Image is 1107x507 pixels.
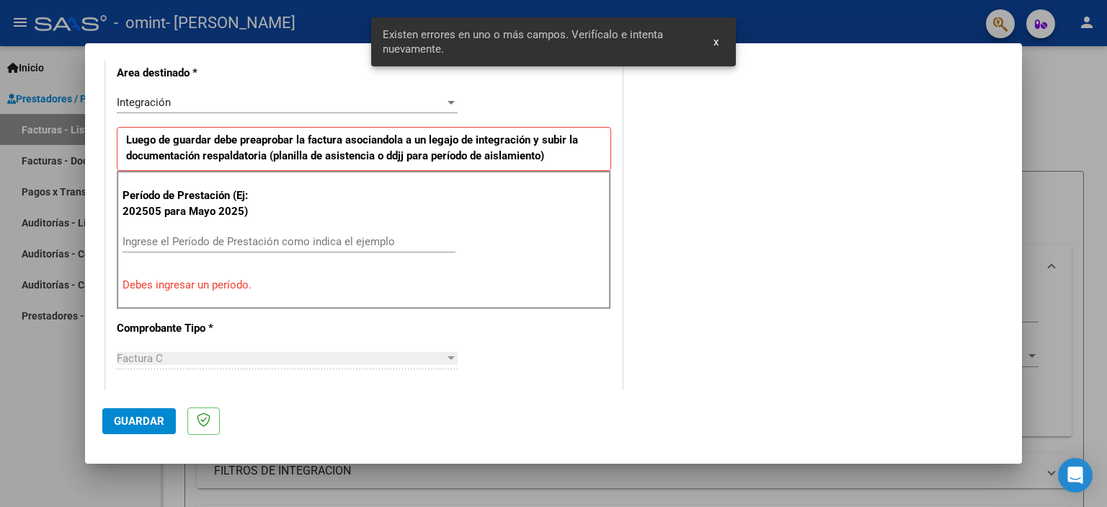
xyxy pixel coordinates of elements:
[117,96,171,109] span: Integración
[713,35,719,48] span: x
[123,277,605,294] p: Debes ingresar un período.
[702,29,730,55] button: x
[117,320,265,337] p: Comprobante Tipo *
[1058,458,1093,493] div: Open Intercom Messenger
[123,188,267,220] p: Período de Prestación (Ej: 202505 para Mayo 2025)
[102,408,176,434] button: Guardar
[126,133,578,163] strong: Luego de guardar debe preaprobar la factura asociandola a un legajo de integración y subir la doc...
[117,352,163,365] span: Factura C
[114,415,164,428] span: Guardar
[383,27,697,56] span: Existen errores en uno o más campos. Verifícalo e intenta nuevamente.
[117,65,265,81] p: Area destinado *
